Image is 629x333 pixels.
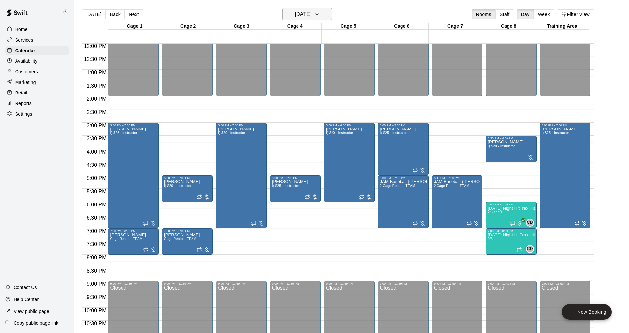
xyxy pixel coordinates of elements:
div: 3:00 PM – 7:00 PM [110,124,157,127]
p: Marketing [15,79,36,86]
a: Marketing [5,77,69,87]
span: 7:00 PM [85,228,108,234]
span: Recurring event [467,221,472,226]
span: 3:00 PM [85,123,108,128]
p: Contact Us [14,284,37,291]
span: 10:00 PM [82,308,108,313]
p: Help Center [14,296,39,303]
div: 9:00 PM – 11:59 PM [434,282,480,285]
button: Staff [495,9,514,19]
button: Next [124,9,143,19]
span: 9:00 PM [85,281,108,287]
span: Cage Rental - TEAM [164,237,196,240]
span: I) $20 - Instructor [218,131,245,135]
button: Rooms [472,9,496,19]
div: Availability [5,56,69,66]
span: I) $25 - Instructor [110,131,137,135]
div: 5:00 PM – 7:00 PM: 2 Cage Rental - TEAM [378,175,429,228]
span: 4:00 PM [85,149,108,155]
span: 9:30 PM [85,294,108,300]
span: 2 Cage Rental - TEAM [380,184,415,188]
p: Copy public page link [14,320,58,326]
span: 6:30 PM [85,215,108,221]
button: Day [517,9,534,19]
div: Cage 5 [322,23,375,30]
div: 5:00 PM – 6:00 PM [272,176,319,180]
span: Chris Dietrich [529,219,534,227]
a: Calendar [5,46,69,55]
div: 9:00 PM – 11:59 PM [542,282,588,285]
button: Filter View [557,9,594,19]
div: 9:00 PM – 11:59 PM [326,282,372,285]
div: 9:00 PM – 11:59 PM [488,282,534,285]
div: 9:00 PM – 11:59 PM [218,282,264,285]
div: 9:00 PM – 11:59 PM [164,282,211,285]
span: Cage Rental - TEAM [110,237,142,240]
span: Recurring event [305,194,310,200]
div: Cage 6 [375,23,429,30]
div: 5:00 PM – 7:00 PM: 2 Cage Rental - TEAM [432,175,482,228]
span: I) $20 - Instructor [488,144,515,148]
div: Cage 8 [482,23,536,30]
div: 5:00 PM – 6:00 PM: I) $25 - Instructor [270,175,321,202]
div: 7:00 PM – 8:00 PM: Friday Night HitTrax Hitting REPS Class (6-12 year olds) [486,228,536,255]
span: 7:30 PM [85,241,108,247]
span: Recurring event [510,221,515,226]
p: Customers [15,68,38,75]
p: Reports [15,100,32,107]
div: Chris Dietrich [526,219,534,227]
span: I) $25 - Instructor [542,131,569,135]
div: Chris Dietrich [526,245,534,253]
span: 2:30 PM [85,109,108,115]
span: I) $25 - Instructor [380,131,407,135]
span: 12:30 PM [82,56,108,62]
span: CD [527,246,533,252]
div: 9:00 PM – 11:59 PM [380,282,427,285]
span: Recurring event [143,221,148,226]
button: [DATE] [82,9,106,19]
span: Recurring event [413,168,418,173]
a: Home [5,24,69,34]
span: Recurring event [197,194,202,200]
p: View public page [14,308,49,314]
button: Week [534,9,554,19]
div: 7:00 PM – 8:00 PM: Cage Rental - TEAM [108,228,158,255]
a: Reports [5,98,69,108]
span: 4:30 PM [85,162,108,168]
span: Recurring event [251,221,256,226]
span: 3:30 PM [85,136,108,141]
span: Recurring event [517,247,522,252]
span: I) $20 - Instructor [326,131,353,135]
span: Recurring event [143,247,148,252]
a: Customers [5,67,69,77]
img: Keith Brooks [62,8,70,16]
div: 3:30 PM – 4:30 PM: I) $20 - Instructor [486,136,536,162]
span: 2:00 PM [85,96,108,102]
p: Calendar [15,47,35,54]
button: Back [105,9,125,19]
span: Chris Dietrich [529,245,534,253]
span: I) $20 - Instructor [164,184,191,188]
span: 6:00 PM [85,202,108,207]
button: add [562,304,612,320]
a: Settings [5,109,69,119]
span: 10:30 PM [82,321,108,326]
a: Services [5,35,69,45]
div: 3:00 PM – 6:00 PM [326,124,372,127]
div: 6:00 PM – 7:00 PM: Friday Night HitTrax Hitting REPS Class (6-12 year olds) [486,202,536,228]
span: 12:00 PM [82,43,108,49]
span: 8:00 PM [85,255,108,260]
div: 7:00 PM – 8:00 PM [164,229,211,233]
div: 3:00 PM – 5:00 PM [380,124,427,127]
span: 5:00 PM [85,175,108,181]
p: Availability [15,58,38,64]
div: 3:00 PM – 7:00 PM: I) $25 - Instructor [108,123,158,228]
p: Services [15,37,33,43]
span: Recurring event [359,194,364,200]
div: Keith Brooks [60,5,74,18]
button: [DATE] [282,8,332,20]
span: Recurring event [575,221,580,226]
